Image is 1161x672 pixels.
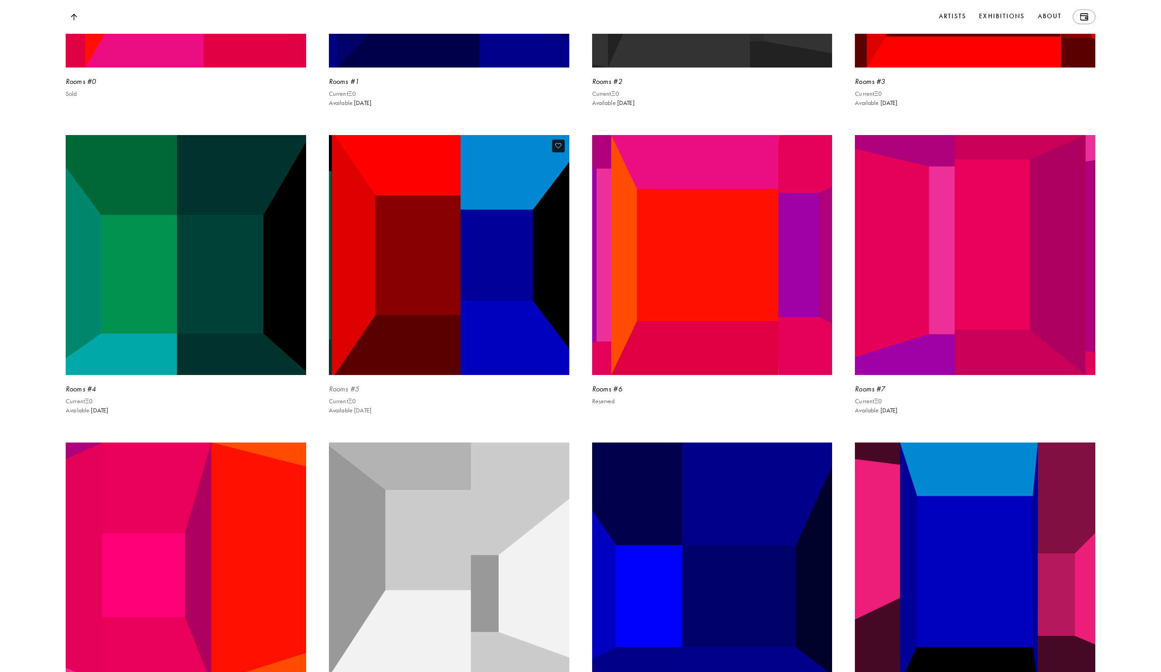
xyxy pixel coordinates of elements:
img: Top [70,14,77,21]
p: Current Ξ 0 [855,90,882,98]
span: [DATE] [617,98,635,108]
div: Rooms #6 [592,384,833,394]
p: Reserved [592,398,615,405]
img: Rooms #7 [855,135,1095,375]
div: Rooms #5 [329,384,569,394]
a: Exhibitions [977,10,1026,24]
span: [DATE] [880,98,898,108]
img: Rooms #4 [66,135,306,375]
div: Rooms #1 [329,77,569,87]
p: Available [855,99,897,107]
p: Sold [66,90,77,98]
div: Rooms #7 [855,384,1095,394]
p: Available [329,99,371,107]
a: Rooms #4Rooms #4CurrentΞ0Available [DATE] [66,135,306,443]
p: Current Ξ 0 [329,398,356,405]
span: [DATE] [354,98,371,108]
img: Wallet icon [1080,13,1088,21]
a: Artists [937,10,968,24]
div: Rooms #2 [592,77,833,87]
div: Rooms #0 [66,77,306,87]
span: [DATE] [354,406,371,416]
div: Rooms #3 [855,77,1095,87]
p: Available [592,99,635,107]
p: Current Ξ 0 [855,398,882,405]
a: About [1036,10,1064,24]
img: Rooms #6 [592,135,833,375]
p: Available [329,407,371,414]
a: Rooms #7Rooms #7CurrentΞ0Available [DATE] [855,135,1095,443]
p: Available [66,407,108,414]
p: Current Ξ 0 [592,90,619,98]
a: Rooms #6Rooms #6Reserved [592,135,833,443]
p: Available [855,407,897,414]
span: [DATE] [880,406,898,416]
div: Rooms #4 [66,384,306,394]
span: [DATE] [91,406,108,416]
p: Current Ξ 0 [66,398,93,405]
a: Rooms #5Rooms #5CurrentΞ0Available [DATE] [329,135,569,443]
img: Rooms #5 [325,131,573,379]
p: Current Ξ 0 [329,90,356,98]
